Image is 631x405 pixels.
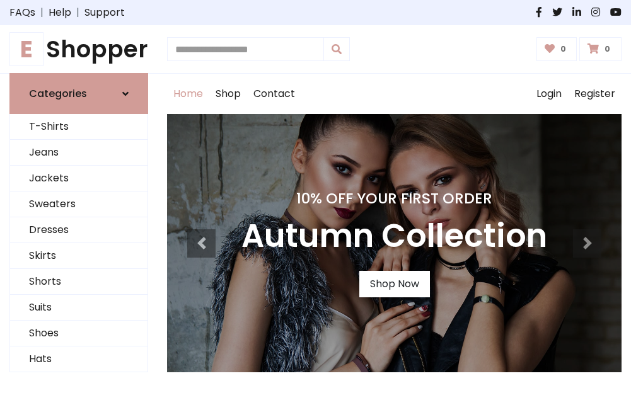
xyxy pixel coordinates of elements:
[10,295,148,321] a: Suits
[601,43,613,55] span: 0
[10,114,148,140] a: T-Shirts
[10,191,148,217] a: Sweaters
[241,217,547,256] h3: Autumn Collection
[9,35,148,63] h1: Shopper
[530,74,568,114] a: Login
[10,321,148,346] a: Shoes
[167,74,209,114] a: Home
[10,346,148,372] a: Hats
[536,37,577,61] a: 0
[10,269,148,295] a: Shorts
[359,271,430,297] a: Shop Now
[29,88,87,100] h6: Categories
[84,5,125,20] a: Support
[10,243,148,269] a: Skirts
[557,43,569,55] span: 0
[568,74,622,114] a: Register
[247,74,301,114] a: Contact
[71,5,84,20] span: |
[9,5,35,20] a: FAQs
[10,166,148,191] a: Jackets
[10,217,148,243] a: Dresses
[10,140,148,166] a: Jeans
[579,37,622,61] a: 0
[209,74,247,114] a: Shop
[241,190,547,207] h4: 10% Off Your First Order
[35,5,49,20] span: |
[49,5,71,20] a: Help
[9,35,148,63] a: EShopper
[9,73,148,114] a: Categories
[9,32,43,66] span: E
